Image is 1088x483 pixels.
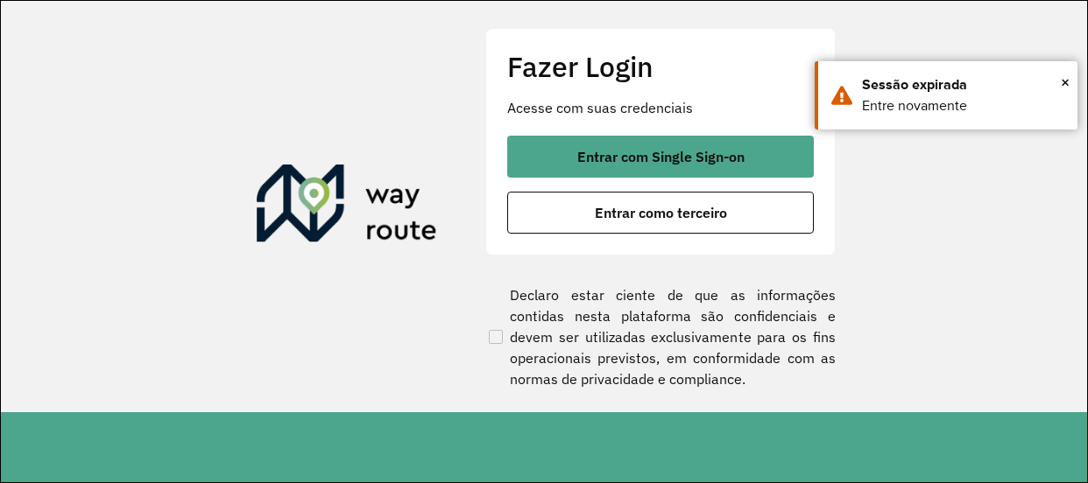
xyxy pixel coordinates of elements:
[862,74,1064,95] div: Sessão expirada
[257,164,437,248] img: Roteirizador AmbevTech
[507,136,814,178] button: button
[595,206,727,220] span: Entrar como terceiro
[507,97,814,118] p: Acesse com suas credenciais
[1061,69,1070,95] span: ×
[485,284,836,389] label: Declaro estar ciente de que as informações contidas nesta plataforma são confidenciais e devem se...
[1061,69,1070,95] button: Close
[507,192,814,234] button: button
[862,95,1064,116] div: Entre novamente
[507,50,814,83] h2: Fazer Login
[577,150,745,164] span: Entrar com Single Sign-on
